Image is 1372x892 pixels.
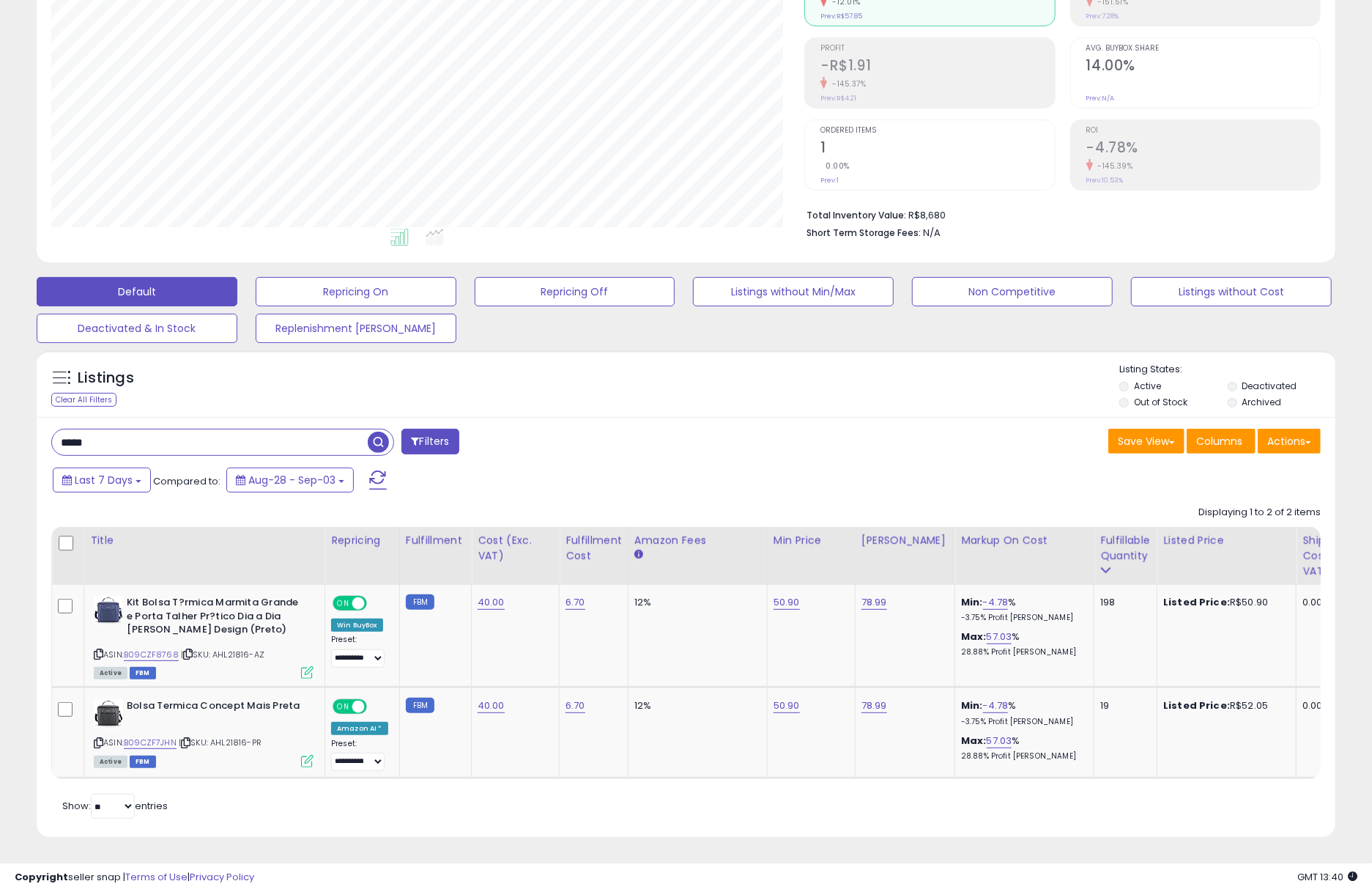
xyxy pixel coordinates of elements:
[806,209,906,221] b: Total Inventory Value:
[774,699,800,713] a: 50.90
[861,533,949,548] div: [PERSON_NAME]
[820,139,1054,159] h2: 1
[634,548,643,561] small: Amazon Fees.
[923,226,941,240] span: N/A
[1119,363,1335,377] p: Listing States:
[566,595,585,610] a: 6.70
[1242,380,1297,392] label: Deactivated
[1086,139,1320,159] h2: -4.78%
[130,756,156,768] span: FBM
[94,596,123,625] img: 512IKl8VsOL._SL40_.jpg
[478,699,505,713] a: 40.00
[127,596,305,641] b: Kit Bolsa T?rmica Marmita Grande e Porta Talher Pr?tico Dia a Dia [PERSON_NAME] Design (Preto)
[256,277,456,306] button: Repricing On
[861,699,887,713] a: 78.99
[1163,595,1230,609] b: Listed Price:
[125,870,188,884] a: Terms of Use
[634,596,756,609] div: 12%
[961,734,987,748] b: Max:
[1242,396,1282,408] label: Archived
[334,701,352,713] span: ON
[1100,533,1151,564] div: Fulfillable Quantity
[406,533,465,548] div: Fulfillment
[190,870,254,884] a: Privacy Policy
[634,533,761,548] div: Amazon Fees
[1163,699,1285,712] div: R$52.05
[820,12,862,21] small: Prev: R$57.85
[820,161,850,172] small: 0.00%
[961,595,983,609] b: Min:
[331,533,393,548] div: Repricing
[1198,506,1321,520] div: Displaying 1 to 2 of 2 items
[1258,429,1321,454] button: Actions
[774,533,849,548] div: Min Price
[566,699,585,713] a: 6.70
[1134,396,1187,408] label: Out of Stock
[983,595,1009,610] a: -4.78
[226,468,354,493] button: Aug-28 - Sep-03
[1086,127,1320,135] span: ROI
[51,393,116,407] div: Clear All Filters
[1086,12,1119,21] small: Prev: 7.28%
[331,619,383,632] div: Win BuyBox
[248,473,335,487] span: Aug-28 - Sep-03
[94,699,123,729] img: 51g4ppqIh4L._SL40_.jpg
[75,473,133,487] span: Last 7 Days
[406,698,434,713] small: FBM
[401,429,459,454] button: Filters
[475,277,675,306] button: Repricing Off
[820,176,839,185] small: Prev: 1
[365,701,388,713] span: OFF
[94,699,314,766] div: ASIN:
[181,649,264,660] span: | SKU: AHL21816-AZ
[961,647,1083,657] p: 28.88% Profit [PERSON_NAME]
[256,314,456,343] button: Replenishment [PERSON_NAME]
[53,468,151,493] button: Last 7 Days
[37,277,237,306] button: Default
[365,597,388,610] span: OFF
[961,699,1083,726] div: %
[78,368,134,388] h5: Listings
[1086,176,1124,185] small: Prev: 10.53%
[861,595,887,610] a: 78.99
[153,474,220,488] span: Compared to:
[1163,533,1290,548] div: Listed Price
[987,734,1012,748] a: 57.03
[94,756,127,768] span: All listings currently available for purchase on Amazon
[37,314,237,343] button: Deactivated & In Stock
[1086,45,1320,53] span: Avg. Buybox Share
[1086,94,1115,103] small: Prev: N/A
[1108,429,1184,454] button: Save View
[693,277,894,306] button: Listings without Min/Max
[566,533,622,564] div: Fulfillment Cost
[634,699,756,712] div: 12%
[15,871,254,885] div: seller snap | |
[331,635,388,668] div: Preset:
[806,205,1310,223] li: R$8,680
[478,595,505,610] a: 40.00
[961,613,1083,623] p: -3.75% Profit [PERSON_NAME]
[912,277,1113,306] button: Non Competitive
[806,226,921,239] b: Short Term Storage Fees:
[94,596,314,677] div: ASIN:
[961,751,1083,762] p: 28.88% Profit [PERSON_NAME]
[406,594,434,610] small: FBM
[961,699,983,712] b: Min:
[820,127,1054,135] span: Ordered Items
[955,527,1094,585] th: The percentage added to the cost of goods (COGS) that forms the calculator for Min & Max prices.
[983,699,1009,713] a: -4.78
[1163,596,1285,609] div: R$50.90
[130,667,156,679] span: FBM
[961,630,1083,657] div: %
[1196,434,1242,449] span: Columns
[334,597,352,610] span: ON
[987,630,1012,644] a: 57.03
[961,734,1083,762] div: %
[1086,57,1320,77] h2: 14.00%
[961,596,1083,623] div: %
[15,870,68,884] strong: Copyright
[62,799,168,813] span: Show: entries
[1093,161,1133,172] small: -145.39%
[820,57,1054,77] h2: -R$1.91
[1297,870,1357,884] span: 2025-09-12 13:40 GMT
